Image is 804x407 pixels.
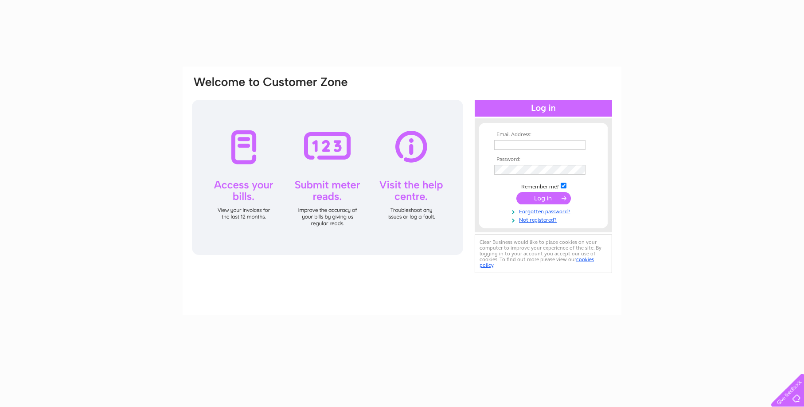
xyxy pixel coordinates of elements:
th: Email Address: [492,132,595,138]
a: cookies policy [480,256,594,268]
a: Forgotten password? [494,207,595,215]
div: Clear Business would like to place cookies on your computer to improve your experience of the sit... [475,235,612,273]
a: Not registered? [494,215,595,223]
td: Remember me? [492,181,595,190]
input: Submit [516,192,571,204]
th: Password: [492,157,595,163]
